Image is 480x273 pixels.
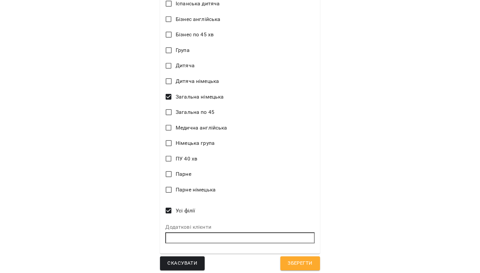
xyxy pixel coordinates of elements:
span: Бізнес по 45 хв [176,31,214,39]
span: Скасувати [167,259,197,268]
button: Зберегти [280,256,320,270]
label: Додаткові клієнти [165,224,314,230]
span: Група [176,46,190,54]
span: Німецька група [176,139,215,147]
span: Дитяча німецька [176,77,219,85]
span: Медична англійська [176,124,227,132]
span: Загальна німецька [176,93,224,101]
span: Дитяча [176,62,195,70]
button: Скасувати [160,256,205,270]
span: Загальна по 45 [176,108,214,116]
span: ПУ 40 хв [176,155,197,163]
span: Бізнес англійська [176,15,221,23]
span: Зберегти [288,259,312,268]
span: Усі філії [176,207,195,215]
span: Парне німецька [176,186,216,194]
span: Парне [176,170,191,178]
